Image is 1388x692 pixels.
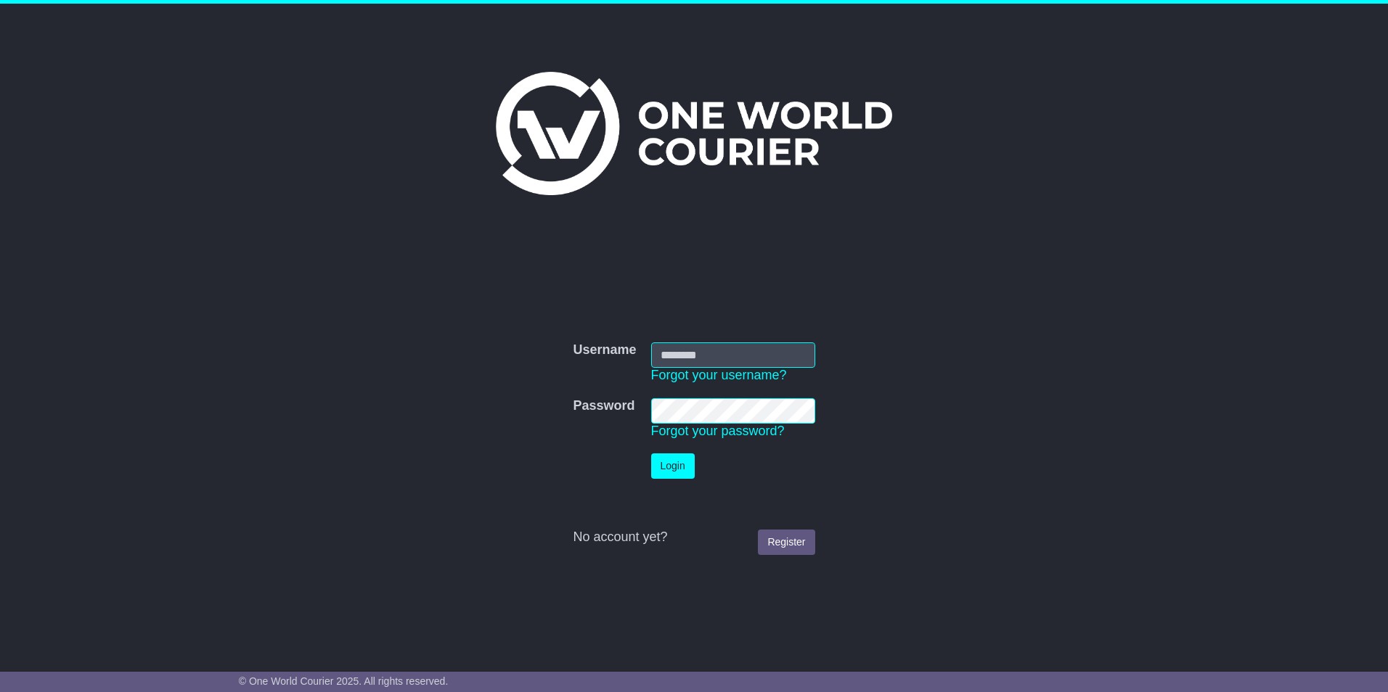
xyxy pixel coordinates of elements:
a: Forgot your username? [651,368,787,382]
label: Password [573,398,634,414]
div: No account yet? [573,530,815,545]
button: Login [651,453,695,479]
span: © One World Courier 2025. All rights reserved. [239,675,449,687]
a: Register [758,530,815,555]
label: Username [573,342,636,358]
a: Forgot your password? [651,424,785,438]
img: One World [496,72,892,195]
